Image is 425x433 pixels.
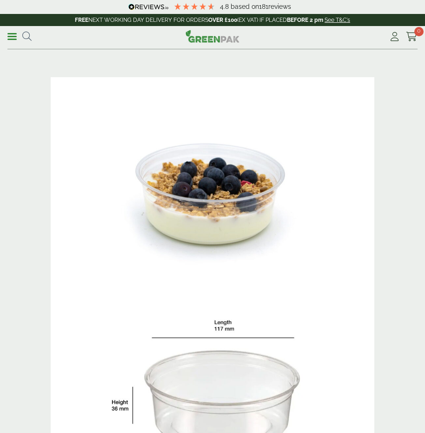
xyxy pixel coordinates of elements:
[414,27,424,36] span: 0
[220,3,231,10] span: 4.8
[287,17,323,23] strong: BEFORE 2 pm
[75,17,88,23] strong: FREE
[325,17,350,23] a: See T&C's
[186,30,239,43] img: GreenPak Supplies
[268,3,291,10] span: reviews
[259,3,268,10] span: 181
[389,32,400,41] i: My Account
[173,2,215,11] div: 4.78 Stars
[406,32,418,41] i: Cart
[231,3,259,10] span: Based on
[406,30,418,44] a: 0
[51,77,374,293] img: 8oz R PET Deli Container With Musli (Large)
[128,4,169,10] img: REVIEWS.io
[208,17,237,23] strong: OVER £100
